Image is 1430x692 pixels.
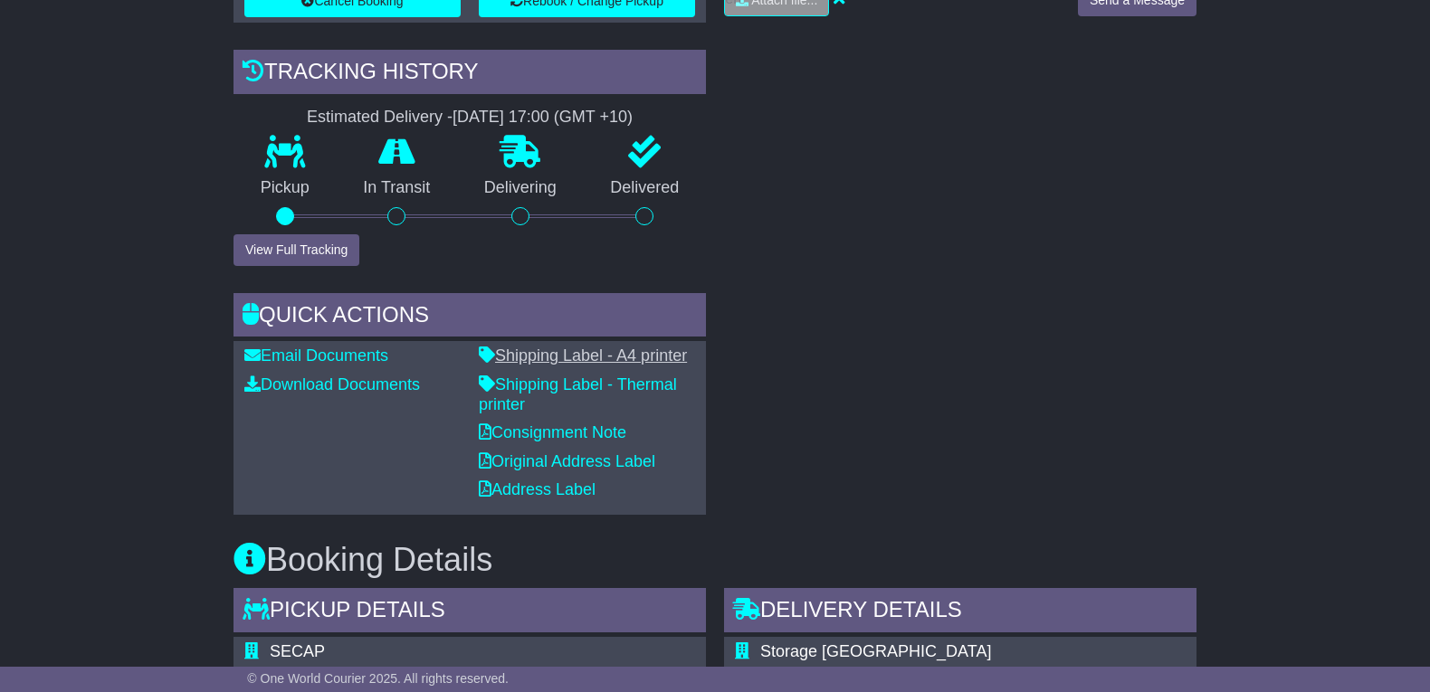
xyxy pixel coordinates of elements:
div: Estimated Delivery - [234,108,706,128]
button: View Full Tracking [234,234,359,266]
span: SECAP [270,642,325,660]
a: Download Documents [244,375,420,393]
p: Delivering [457,178,584,198]
div: Delivery Details [724,588,1196,637]
span: © One World Courier 2025. All rights reserved. [247,671,509,686]
p: Delivered [584,178,707,198]
h3: Booking Details [234,542,1196,578]
a: Shipping Label - A4 printer [479,346,687,365]
a: Consignment Note [479,423,626,441]
div: Pickup Details [234,588,706,637]
span: Storage [GEOGRAPHIC_DATA] [760,642,991,660]
a: Shipping Label - Thermal printer [479,375,677,413]
div: Tracking history [234,50,706,99]
p: In Transit [337,178,458,198]
p: Pickup [234,178,337,198]
a: Address Label [479,480,596,498]
a: Email Documents [244,346,388,365]
div: Quick Actions [234,293,706,342]
div: [DATE] 17:00 (GMT +10) [453,108,633,128]
a: Original Address Label [479,452,655,470]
